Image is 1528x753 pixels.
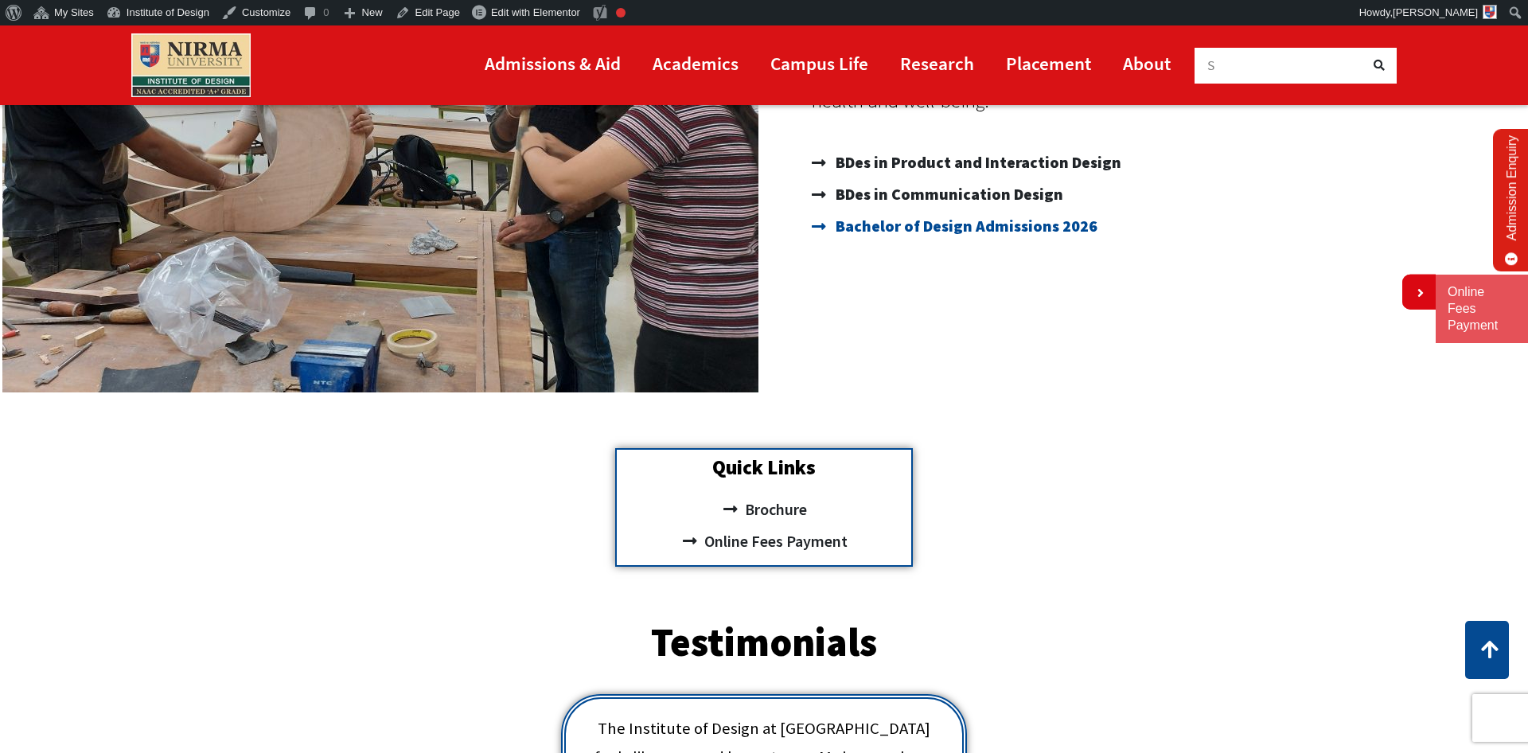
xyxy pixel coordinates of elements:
div: Focus keyphrase not set [616,8,626,18]
a: BDes in Product and Interaction Design [812,146,1512,178]
a: Research [900,45,974,81]
span: [PERSON_NAME] [1393,6,1478,18]
span: Brochure [741,494,807,525]
span: BDes in Communication Design [832,178,1063,210]
img: main_logo [131,33,251,97]
span: Edit with Elementor [491,6,580,18]
img: android-icon-144x144 [1483,5,1497,19]
a: About [1123,45,1171,81]
a: Online Fees Payment [625,525,902,557]
a: Brochure [625,494,902,525]
a: BDes in Communication Design [812,178,1512,210]
h2: Quick Links [625,458,902,478]
a: Online Fees Payment [1448,284,1516,334]
a: Admissions & Aid [485,45,621,81]
a: Bachelor of Design Admissions 2026 [812,210,1512,242]
a: Campus Life [770,45,868,81]
a: Academics [653,45,739,81]
span: S [1207,57,1215,74]
h2: Testimonials [545,622,983,662]
span: Bachelor of Design Admissions 2026 [832,210,1097,242]
span: BDes in Product and Interaction Design [832,146,1121,178]
a: Placement [1006,45,1091,81]
span: Online Fees Payment [700,525,848,557]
